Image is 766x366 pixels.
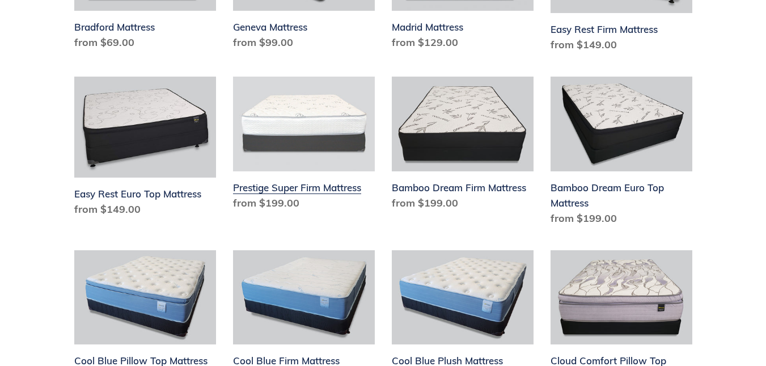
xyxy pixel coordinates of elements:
[233,77,375,215] a: Prestige Super Firm Mattress
[551,77,692,230] a: Bamboo Dream Euro Top Mattress
[392,77,534,215] a: Bamboo Dream Firm Mattress
[74,77,216,221] a: Easy Rest Euro Top Mattress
